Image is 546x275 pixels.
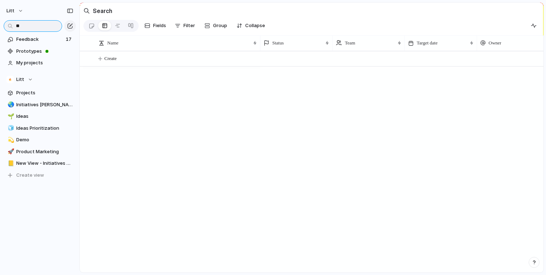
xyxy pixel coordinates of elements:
a: 💫Demo [4,134,76,145]
button: 🧊 [6,125,14,132]
span: Create [104,55,117,62]
a: 🌏Initiatives [PERSON_NAME] [4,99,76,110]
span: Status [272,39,284,47]
div: 📒 [8,159,13,168]
button: 🌱 [6,113,14,120]
a: 🌱Ideas [4,111,76,122]
span: Target date [417,39,438,47]
span: Create view [16,172,44,179]
span: Litt [6,7,14,14]
span: Collapse [245,22,265,29]
span: Ideas Prioritization [16,125,73,132]
div: 🚀 [8,147,13,156]
span: Filter [183,22,195,29]
span: Product Marketing [16,148,73,155]
button: Litt [4,74,76,85]
span: My projects [16,59,73,66]
a: Feedback17 [4,34,76,45]
span: Litt [16,76,24,83]
button: 💫 [6,136,14,143]
a: 📒New View - Initiatives and Goals [4,158,76,169]
span: Projects [16,89,73,96]
span: Group [213,22,227,29]
button: Collapse [234,20,268,31]
span: Demo [16,136,73,143]
span: Initiatives [PERSON_NAME] [16,101,73,108]
a: Prototypes [4,46,76,57]
span: Ideas [16,113,73,120]
div: 🧊 [8,124,13,132]
span: New View - Initiatives and Goals [16,160,73,167]
button: Fields [142,20,169,31]
h2: Search [93,7,112,15]
div: 💫 [8,136,13,144]
span: 17 [66,36,73,43]
button: Litt [3,5,27,17]
div: 🌏 [8,100,13,109]
button: Group [201,20,231,31]
button: Create view [4,170,76,181]
button: 🌏 [6,101,14,108]
span: Owner [489,39,501,47]
a: Projects [4,87,76,98]
span: Name [107,39,118,47]
div: 🌱 [8,112,13,121]
button: 📒 [6,160,14,167]
a: 🧊Ideas Prioritization [4,123,76,134]
button: 🚀 [6,148,14,155]
button: Filter [172,20,198,31]
a: My projects [4,57,76,68]
span: Fields [153,22,166,29]
span: Feedback [16,36,64,43]
span: Team [345,39,355,47]
span: Prototypes [16,48,73,55]
a: 🚀Product Marketing [4,146,76,157]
